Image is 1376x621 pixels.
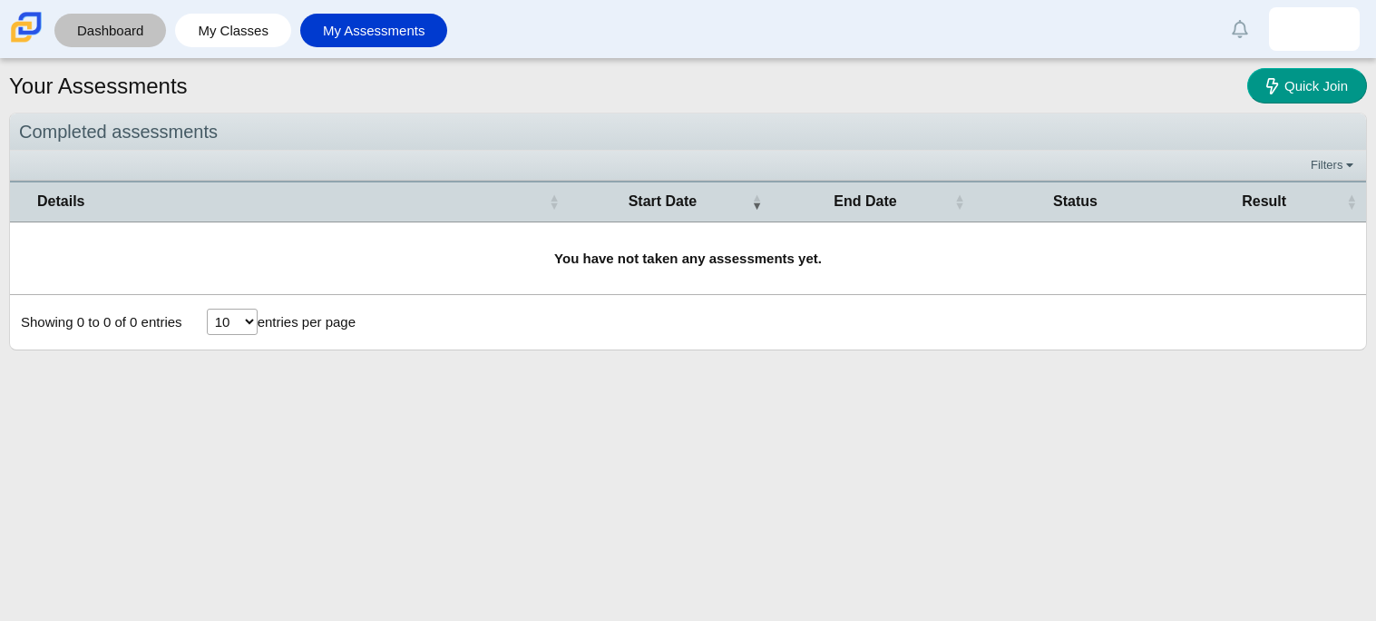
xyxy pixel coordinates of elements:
b: You have not taken any assessments yet. [554,251,822,266]
span: Result : Activate to sort [1346,192,1357,211]
a: Filters [1306,156,1361,174]
a: zakar.corprue.iWhMan [1269,7,1360,51]
h1: Your Assessments [9,71,188,102]
div: Showing 0 to 0 of 0 entries [10,295,182,350]
a: My Assessments [309,14,439,47]
a: Alerts [1220,9,1260,49]
span: Start Date [578,192,748,212]
div: Completed assessments [10,113,1366,151]
a: Dashboard [63,14,157,47]
a: Quick Join [1247,68,1367,103]
label: entries per page [258,314,356,330]
span: Start Date : Activate to remove sorting [751,192,762,211]
a: Carmen School of Science & Technology [7,34,45,49]
span: Details : Activate to sort [549,192,560,211]
span: Status [983,192,1168,212]
img: Carmen School of Science & Technology [7,8,45,46]
a: My Classes [184,14,282,47]
span: Quick Join [1284,78,1348,94]
img: zakar.corprue.iWhMan [1300,15,1329,44]
span: End Date [780,192,951,212]
span: Result [1186,192,1342,212]
span: End Date : Activate to sort [954,192,965,211]
span: Details [37,192,545,212]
